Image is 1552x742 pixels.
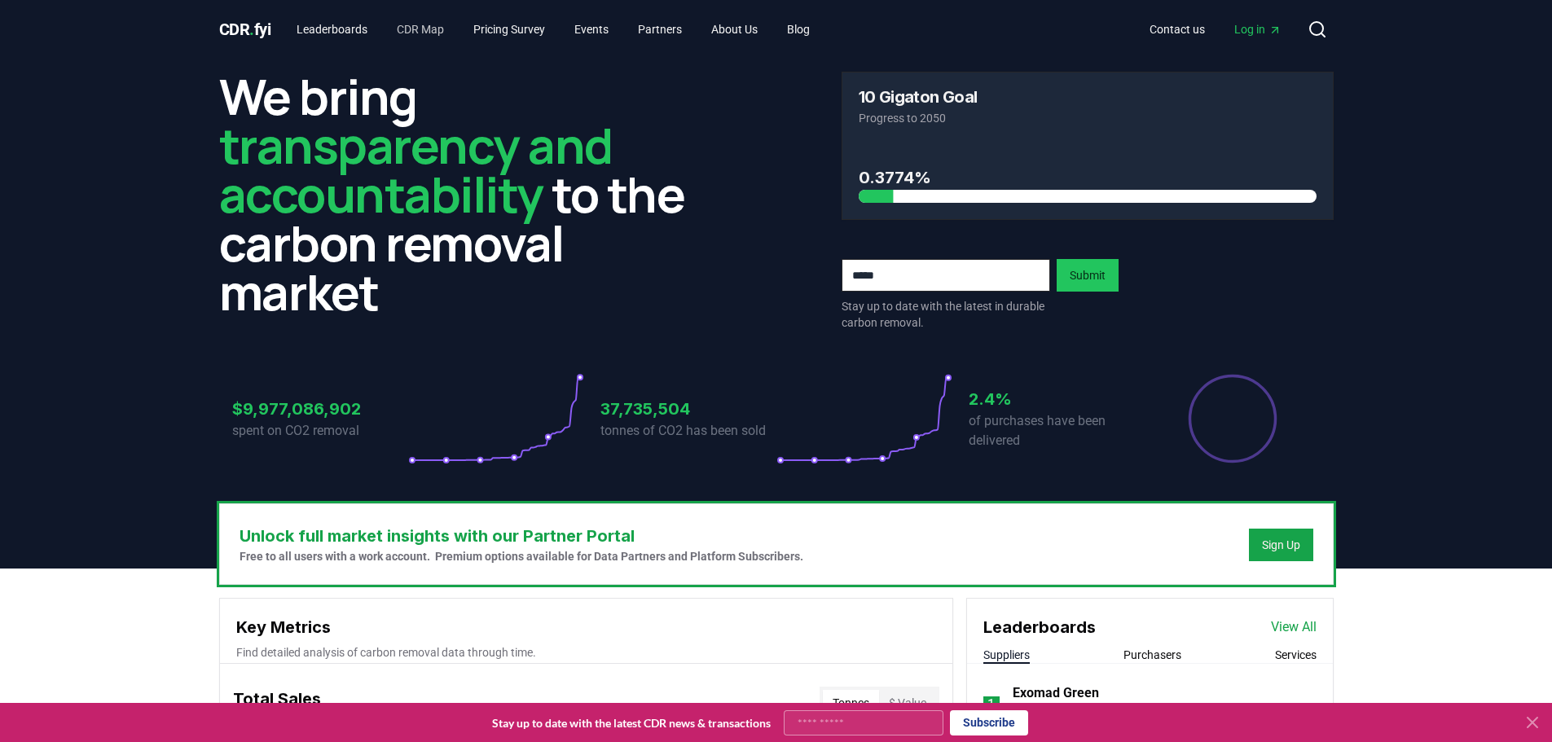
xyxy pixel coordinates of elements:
[983,647,1030,663] button: Suppliers
[219,112,613,227] span: transparency and accountability
[879,690,936,716] button: $ Value
[240,548,803,564] p: Free to all users with a work account. Premium options available for Data Partners and Platform S...
[219,20,271,39] span: CDR fyi
[561,15,622,44] a: Events
[600,421,776,441] p: tonnes of CO2 has been sold
[1057,259,1119,292] button: Submit
[1187,373,1278,464] div: Percentage of sales delivered
[219,18,271,41] a: CDR.fyi
[1234,21,1282,37] span: Log in
[284,15,823,44] nav: Main
[1123,647,1181,663] button: Purchasers
[460,15,558,44] a: Pricing Survey
[1262,537,1300,553] a: Sign Up
[1275,647,1317,663] button: Services
[625,15,695,44] a: Partners
[969,387,1145,411] h3: 2.4%
[1221,15,1295,44] a: Log in
[236,615,936,639] h3: Key Metrics
[987,695,995,714] p: 1
[284,15,380,44] a: Leaderboards
[774,15,823,44] a: Blog
[1137,15,1295,44] nav: Main
[219,72,711,316] h2: We bring to the carbon removal market
[1249,529,1313,561] button: Sign Up
[969,411,1145,450] p: of purchases have been delivered
[698,15,771,44] a: About Us
[233,687,321,719] h3: Total Sales
[249,20,254,39] span: .
[232,397,408,421] h3: $9,977,086,902
[384,15,457,44] a: CDR Map
[1271,617,1317,637] a: View All
[842,298,1050,331] p: Stay up to date with the latest in durable carbon removal.
[240,524,803,548] h3: Unlock full market insights with our Partner Portal
[236,644,936,661] p: Find detailed analysis of carbon removal data through time.
[232,421,408,441] p: spent on CO2 removal
[859,89,978,105] h3: 10 Gigaton Goal
[859,110,1317,126] p: Progress to 2050
[823,690,879,716] button: Tonnes
[1137,15,1218,44] a: Contact us
[983,615,1096,639] h3: Leaderboards
[600,397,776,421] h3: 37,735,504
[1013,683,1099,703] a: Exomad Green
[859,165,1317,190] h3: 0.3774%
